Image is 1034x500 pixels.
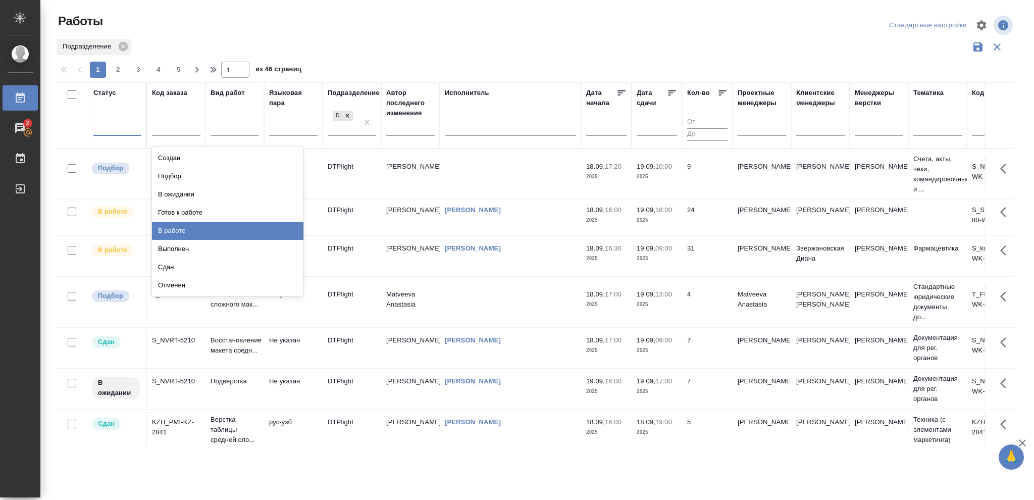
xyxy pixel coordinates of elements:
p: [PERSON_NAME] [855,205,903,215]
div: S_NVRT-5210 [152,376,200,386]
span: 4 [150,65,167,75]
td: [PERSON_NAME] [791,200,850,235]
p: [PERSON_NAME] [855,243,903,254]
p: [PERSON_NAME] [855,376,903,386]
td: 7 [682,330,733,366]
p: 2025 [586,254,627,264]
span: 2 [110,65,126,75]
button: 2 [110,62,126,78]
p: [PERSON_NAME] [855,335,903,345]
div: Тематика [913,88,944,98]
p: 2025 [637,386,677,396]
div: Подбор [152,167,303,185]
td: рус-узб [264,412,323,447]
p: Сдан [98,419,115,429]
div: Менеджер проверил работу исполнителя, передает ее на следующий этап [91,335,141,349]
a: [PERSON_NAME] [445,377,501,385]
p: 2025 [637,299,677,310]
div: Клиентские менеджеры [796,88,845,108]
p: 10:00 [655,163,672,170]
span: 🙏 [1003,446,1020,468]
div: Сдан [152,258,303,276]
div: Автор последнего изменения [386,88,435,118]
p: Верстка таблицы средней сло... [211,415,259,445]
div: Языковая пара [269,88,318,108]
button: Здесь прячутся важные кнопки [994,157,1018,181]
div: Код работы [972,88,1011,98]
p: 17:20 [605,163,622,170]
input: От [687,116,728,129]
td: S_NVRT-5208-WK-015 [967,157,1025,192]
span: из 46 страниц [255,63,301,78]
td: S_NVRT-5210-WK-009 [967,371,1025,407]
td: DTPlight [323,371,381,407]
p: 16:00 [605,418,622,426]
p: Сдан [98,337,115,347]
td: 4 [682,284,733,320]
p: 2025 [637,427,677,437]
p: 2025 [637,254,677,264]
p: 18.09, [586,206,605,214]
p: 18.09, [586,290,605,298]
td: Matveeva Anastasia [381,284,440,320]
p: Восстановление макета средн... [211,335,259,356]
p: 19.09, [637,244,655,252]
p: 09:00 [655,244,672,252]
td: [PERSON_NAME] [381,330,440,366]
button: 5 [171,62,187,78]
td: [PERSON_NAME] [733,412,791,447]
div: Дата сдачи [637,88,667,108]
div: Статус [93,88,116,98]
p: Документация для рег. органов [913,374,962,404]
p: 18:00 [655,206,672,214]
p: 16:30 [605,244,622,252]
button: Здесь прячутся важные кнопки [994,330,1018,355]
td: S_SMNS-ZDR-80-WK-015 [967,200,1025,235]
div: Кол-во [687,88,710,98]
div: Менеджер проверил работу исполнителя, передает ее на следующий этап [91,417,141,431]
p: 2025 [586,427,627,437]
p: 2025 [586,172,627,182]
td: [PERSON_NAME] [381,200,440,235]
td: [PERSON_NAME] [791,412,850,447]
div: Исполнитель [445,88,489,98]
p: 19.09, [637,290,655,298]
div: Отменен [152,276,303,294]
td: Звержановская Диана [791,238,850,274]
td: 24 [682,200,733,235]
div: В ожидании [152,185,303,204]
p: Подразделение [63,41,115,52]
p: В работе [98,245,127,255]
div: Подразделение [57,39,131,55]
button: Здесь прячутся важные кнопки [994,371,1018,395]
p: [PERSON_NAME] [855,162,903,172]
p: 19.09, [637,163,655,170]
div: Выполнен [152,240,303,258]
p: 13:00 [655,290,672,298]
p: 09:00 [655,336,672,344]
td: [PERSON_NAME] [733,238,791,274]
td: DTPlight [323,284,381,320]
span: Посмотреть информацию [994,16,1015,35]
td: 5 [682,412,733,447]
td: [PERSON_NAME] [381,157,440,192]
a: [PERSON_NAME] [445,336,501,344]
p: 16:00 [605,377,622,385]
a: [PERSON_NAME] [445,206,501,214]
td: [PERSON_NAME] [733,200,791,235]
button: Сбросить фильтры [988,37,1007,57]
td: 7 [682,371,733,407]
p: 2025 [586,386,627,396]
div: В работе [152,222,303,240]
div: Готов к работе [152,204,303,222]
div: KZH_PMI-KZ-2841 [152,417,200,437]
p: 19.09, [637,206,655,214]
td: [PERSON_NAME], [PERSON_NAME] [791,284,850,320]
p: Счета, акты, чеки, командировочные и ... [913,154,962,194]
button: Здесь прячутся важные кнопки [994,284,1018,309]
td: DTPlight [323,412,381,447]
p: 19.09, [637,336,655,344]
p: 2025 [637,172,677,182]
td: [PERSON_NAME] [733,371,791,407]
span: 2 [20,118,35,128]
